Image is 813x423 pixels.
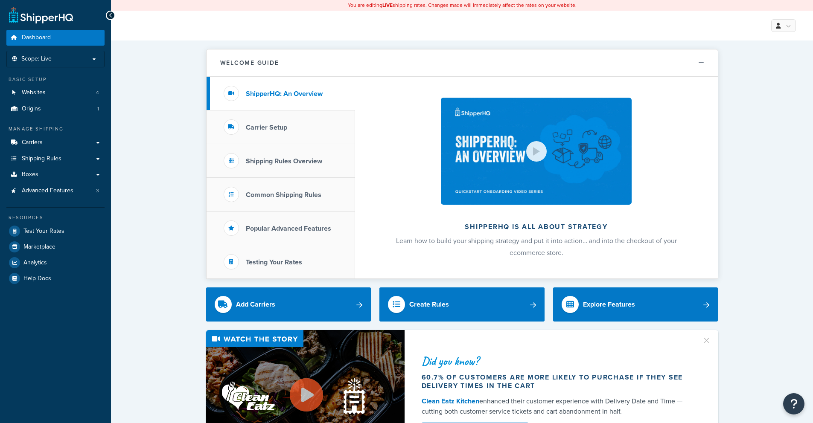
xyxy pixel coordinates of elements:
div: Resources [6,214,105,221]
h3: Shipping Rules Overview [246,157,322,165]
span: Test Your Rates [23,228,64,235]
a: Marketplace [6,239,105,255]
span: Origins [22,105,41,113]
a: Help Docs [6,271,105,286]
div: 60.7% of customers are more likely to purchase if they see delivery times in the cart [422,373,691,390]
h2: Welcome Guide [220,60,279,66]
a: Boxes [6,167,105,183]
b: LIVE [382,1,393,9]
h3: Common Shipping Rules [246,191,321,199]
a: Advanced Features3 [6,183,105,199]
div: Explore Features [583,298,635,310]
a: Analytics [6,255,105,270]
span: Websites [22,89,46,96]
span: 3 [96,187,99,194]
a: Carriers [6,135,105,151]
span: Learn how to build your shipping strategy and put it into action… and into the checkout of your e... [396,236,677,258]
span: 4 [96,89,99,96]
h3: Testing Your Rates [246,258,302,266]
div: Create Rules [409,298,449,310]
div: Add Carriers [236,298,275,310]
button: Open Resource Center [783,393,804,414]
a: Dashboard [6,30,105,46]
span: Dashboard [22,34,51,41]
div: Manage Shipping [6,125,105,133]
span: Advanced Features [22,187,73,194]
span: 1 [97,105,99,113]
h3: Popular Advanced Features [246,225,331,232]
span: Carriers [22,139,43,146]
span: Boxes [22,171,38,178]
a: Origins1 [6,101,105,117]
img: ShipperHQ is all about strategy [441,98,631,205]
span: Scope: Live [21,55,52,63]
li: Advanced Features [6,183,105,199]
span: Marketplace [23,243,55,251]
h2: ShipperHQ is all about strategy [378,223,695,231]
div: Did you know? [422,355,691,367]
a: Test Your Rates [6,223,105,239]
li: Origins [6,101,105,117]
a: Explore Features [553,287,718,322]
div: Basic Setup [6,76,105,83]
h3: Carrier Setup [246,124,287,131]
span: Shipping Rules [22,155,61,162]
a: Clean Eatz Kitchen [422,396,479,406]
a: Shipping Rules [6,151,105,167]
a: Create Rules [379,287,545,322]
h3: ShipperHQ: An Overview [246,90,323,98]
a: Websites4 [6,85,105,101]
span: Help Docs [23,275,51,282]
button: Welcome Guide [207,49,718,77]
span: Analytics [23,259,47,267]
div: enhanced their customer experience with Delivery Date and Time — cutting both customer service ti... [422,396,691,417]
a: Add Carriers [206,287,371,322]
li: Websites [6,85,105,101]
